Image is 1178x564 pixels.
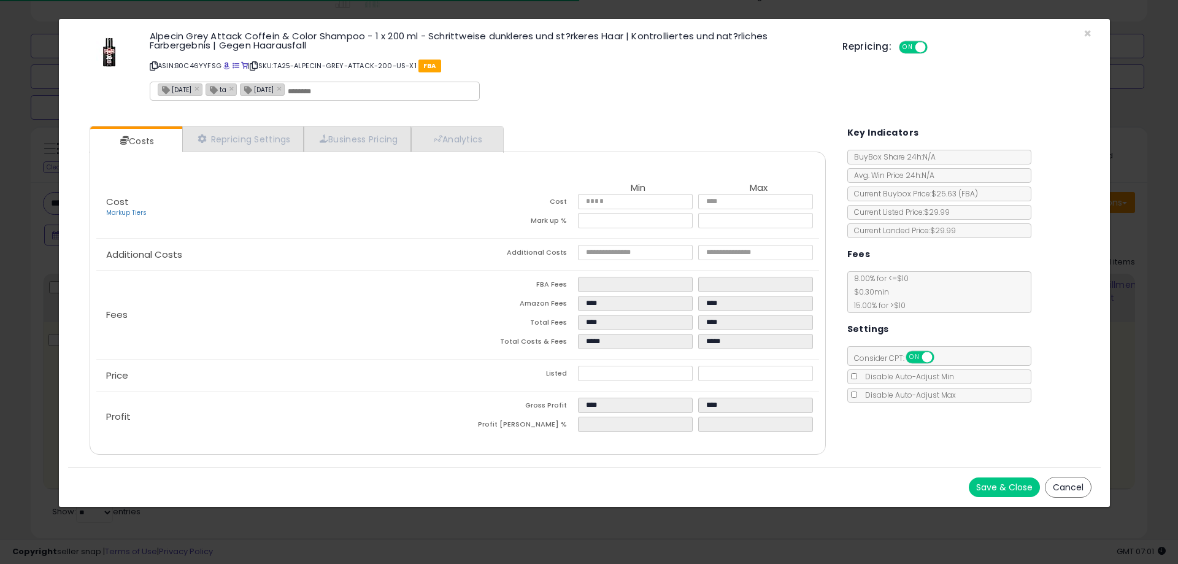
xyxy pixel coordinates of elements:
a: Analytics [411,126,502,152]
span: BuyBox Share 24h: N/A [848,152,936,162]
span: × [1084,25,1091,42]
td: Total Fees [458,315,578,334]
span: ON [907,352,922,363]
img: 41F+aBWZLhL._SL60_.jpg [96,31,122,68]
p: Additional Costs [96,250,458,260]
span: Current Buybox Price: [848,188,978,199]
span: Disable Auto-Adjust Max [859,390,956,400]
td: Listed [458,366,578,385]
a: × [229,83,237,94]
a: Your listing only [241,61,248,71]
h5: Settings [847,322,889,337]
td: Profit [PERSON_NAME] % [458,417,578,436]
span: OFF [926,42,945,53]
td: Mark up % [458,213,578,232]
span: Current Listed Price: $29.99 [848,207,950,217]
button: Cancel [1045,477,1091,498]
a: × [194,83,202,94]
td: Total Costs & Fees [458,334,578,353]
span: [DATE] [241,84,274,95]
span: 8.00 % for <= $10 [848,273,909,311]
a: × [277,83,284,94]
td: FBA Fees [458,277,578,296]
a: Business Pricing [304,126,411,152]
th: Max [698,183,818,194]
span: FBA [418,60,441,72]
td: Additional Costs [458,245,578,264]
span: 15.00 % for > $10 [848,300,906,311]
p: ASIN: B0C46YYFSG | SKU: TA25-ALPECIN-GREY-ATTACK-200-US-X1 [150,56,824,75]
a: Repricing Settings [182,126,304,152]
p: Fees [96,310,458,320]
th: Min [578,183,698,194]
a: Markup Tiers [106,208,147,217]
span: [DATE] [158,84,191,95]
h5: Fees [847,247,871,262]
a: BuyBox page [223,61,230,71]
span: ON [900,42,915,53]
span: Consider CPT: [848,353,950,363]
button: Save & Close [969,477,1040,497]
span: Disable Auto-Adjust Min [859,371,954,382]
td: Cost [458,194,578,213]
span: OFF [932,352,952,363]
td: Gross Profit [458,398,578,417]
span: Current Landed Price: $29.99 [848,225,956,236]
span: ta [206,84,226,95]
span: ( FBA ) [958,188,978,199]
a: All offer listings [233,61,239,71]
h5: Key Indicators [847,125,919,141]
h3: Alpecin Grey Attack Coffein & Color Shampoo - 1 x 200 ml - Schrittweise dunkleres und st?rkeres H... [150,31,824,50]
h5: Repricing: [842,42,891,52]
span: Avg. Win Price 24h: N/A [848,170,934,180]
span: $25.63 [931,188,978,199]
td: Amazon Fees [458,296,578,315]
p: Cost [96,197,458,218]
p: Price [96,371,458,381]
span: $0.30 min [848,287,889,297]
p: Profit [96,412,458,422]
a: Costs [90,129,181,153]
